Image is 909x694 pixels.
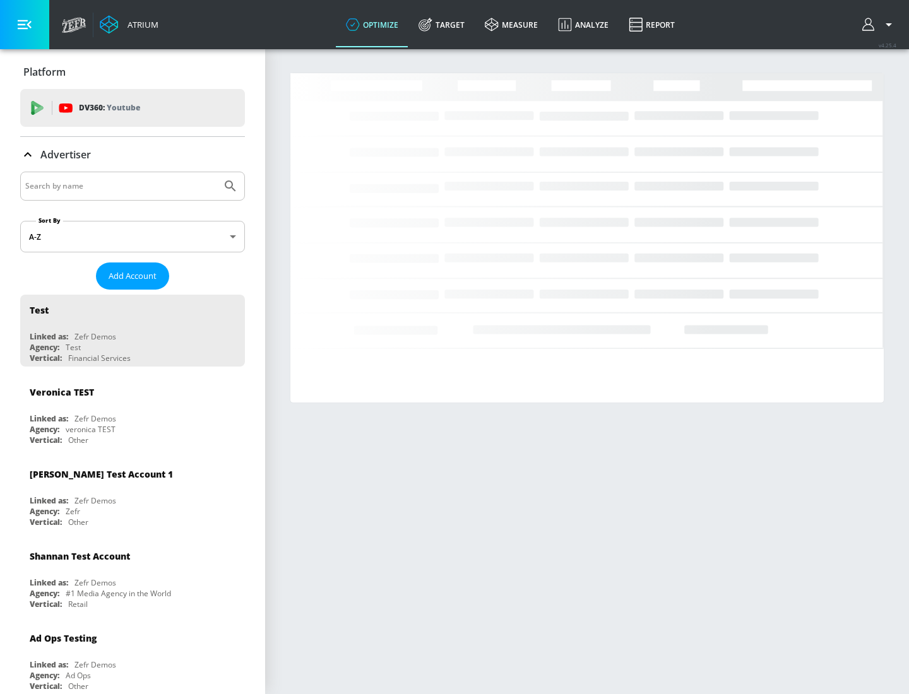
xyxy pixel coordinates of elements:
[40,148,91,162] p: Advertiser
[20,295,245,367] div: TestLinked as:Zefr DemosAgency:TestVertical:Financial Services
[30,413,68,424] div: Linked as:
[20,377,245,449] div: Veronica TESTLinked as:Zefr DemosAgency:veronica TESTVertical:Other
[30,670,59,681] div: Agency:
[74,577,116,588] div: Zefr Demos
[20,54,245,90] div: Platform
[30,495,68,506] div: Linked as:
[30,659,68,670] div: Linked as:
[66,670,91,681] div: Ad Ops
[66,588,171,599] div: #1 Media Agency in the World
[109,269,157,283] span: Add Account
[20,541,245,613] div: Shannan Test AccountLinked as:Zefr DemosAgency:#1 Media Agency in the WorldVertical:Retail
[25,178,217,194] input: Search by name
[20,89,245,127] div: DV360: Youtube
[66,506,80,517] div: Zefr
[74,413,116,424] div: Zefr Demos
[66,342,81,353] div: Test
[20,459,245,531] div: [PERSON_NAME] Test Account 1Linked as:Zefr DemosAgency:ZefrVertical:Other
[20,221,245,252] div: A-Z
[30,331,68,342] div: Linked as:
[30,550,130,562] div: Shannan Test Account
[30,386,94,398] div: Veronica TEST
[74,659,116,670] div: Zefr Demos
[30,435,62,445] div: Vertical:
[96,262,169,290] button: Add Account
[30,588,59,599] div: Agency:
[79,101,140,115] p: DV360:
[66,424,116,435] div: veronica TEST
[30,517,62,527] div: Vertical:
[30,506,59,517] div: Agency:
[30,577,68,588] div: Linked as:
[68,599,88,609] div: Retail
[68,517,88,527] div: Other
[74,331,116,342] div: Zefr Demos
[30,632,97,644] div: Ad Ops Testing
[30,353,62,363] div: Vertical:
[20,137,245,172] div: Advertiser
[122,19,158,30] div: Atrium
[879,42,896,49] span: v 4.25.4
[30,342,59,353] div: Agency:
[336,2,408,47] a: optimize
[619,2,685,47] a: Report
[68,353,131,363] div: Financial Services
[408,2,475,47] a: Target
[107,101,140,114] p: Youtube
[36,216,63,225] label: Sort By
[100,15,158,34] a: Atrium
[23,65,66,79] p: Platform
[30,468,173,480] div: [PERSON_NAME] Test Account 1
[475,2,548,47] a: measure
[68,435,88,445] div: Other
[548,2,619,47] a: Analyze
[30,424,59,435] div: Agency:
[30,599,62,609] div: Vertical:
[30,304,49,316] div: Test
[74,495,116,506] div: Zefr Demos
[68,681,88,691] div: Other
[30,681,62,691] div: Vertical:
